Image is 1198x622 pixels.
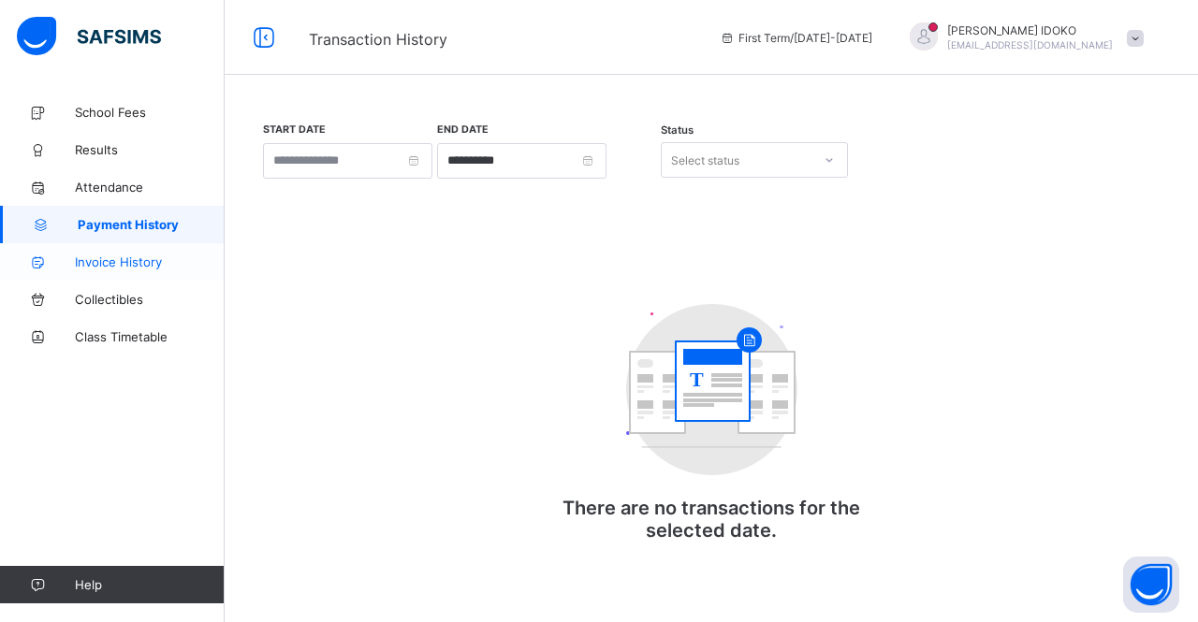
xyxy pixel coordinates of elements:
[17,17,161,56] img: safsims
[947,23,1113,37] span: [PERSON_NAME] IDOKO
[75,105,225,120] span: School Fees
[75,254,225,269] span: Invoice History
[689,368,703,391] tspan: T
[947,39,1113,51] span: [EMAIL_ADDRESS][DOMAIN_NAME]
[263,123,326,136] label: Start Date
[75,180,225,195] span: Attendance
[78,217,225,232] span: Payment History
[524,285,898,579] div: There are no transactions for the selected date.
[891,22,1153,53] div: JOSEPHIDOKO
[671,142,739,178] div: Select status
[437,123,489,136] label: End Date
[75,142,225,157] span: Results
[524,497,898,542] p: There are no transactions for the selected date.
[720,31,872,45] span: session/term information
[1123,557,1179,613] button: Open asap
[75,329,225,344] span: Class Timetable
[75,292,225,307] span: Collectibles
[309,30,447,49] span: Transaction History
[75,577,224,592] span: Help
[661,123,694,137] span: Status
